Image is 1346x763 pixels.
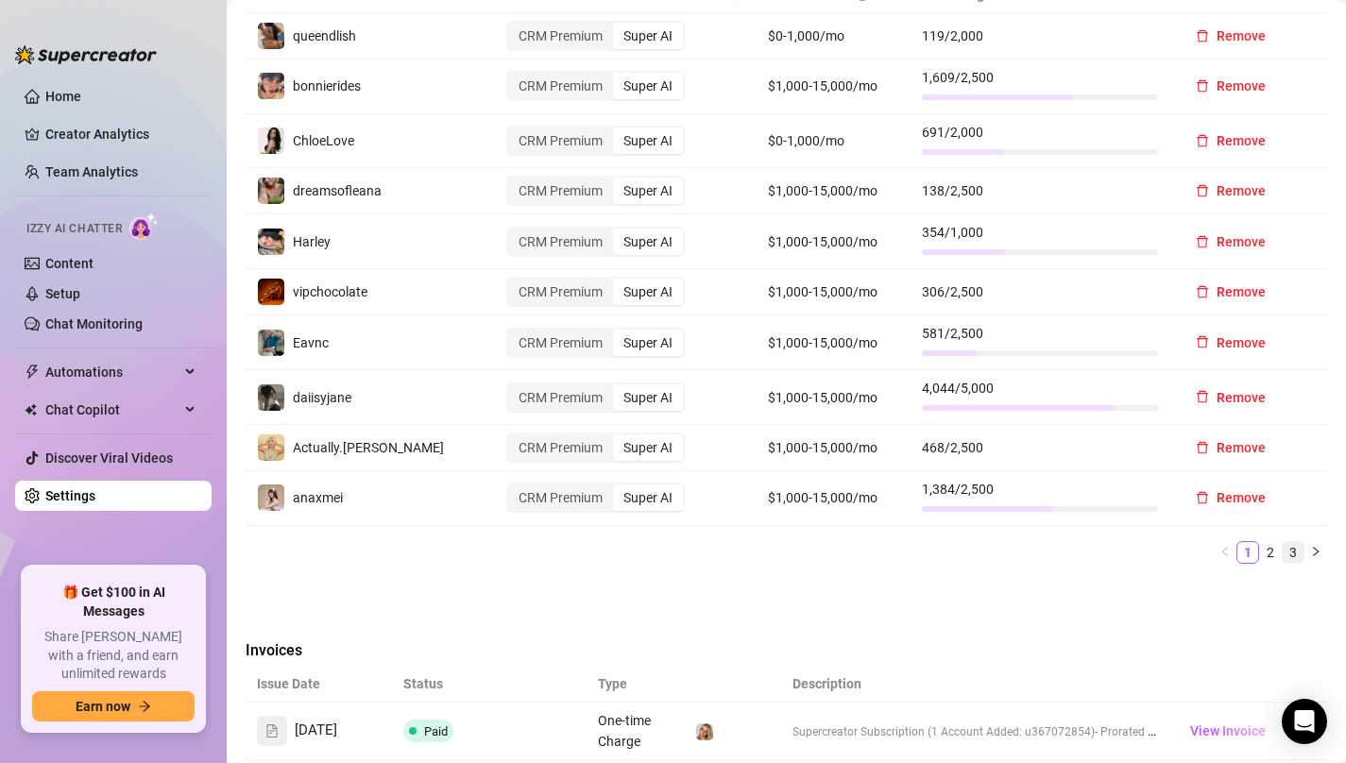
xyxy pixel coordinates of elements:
span: delete [1196,29,1209,42]
li: 1 [1236,541,1259,564]
span: delete [1196,491,1209,504]
a: Settings [45,488,95,503]
div: Super AI [613,229,683,255]
span: delete [1196,79,1209,93]
img: bonnierides [258,73,284,99]
button: right [1304,541,1327,564]
div: segmented control [506,382,685,413]
a: 1 [1237,542,1258,563]
button: Remove [1181,483,1281,513]
th: Issue Date [246,666,392,703]
button: Remove [1181,176,1281,206]
div: Super AI [613,178,683,204]
a: Chat Monitoring [45,316,143,331]
span: Remove [1217,390,1266,405]
td: $1,000-15,000/mo [757,168,911,214]
div: CRM Premium [508,434,613,461]
div: segmented control [506,176,685,206]
span: 354 / 1,000 [922,222,1158,243]
button: Remove [1181,21,1281,51]
button: Remove [1181,277,1281,307]
img: logo-BBDzfeDw.svg [15,45,157,64]
span: Remove [1217,234,1266,249]
img: queendlish [258,23,284,49]
a: 2 [1260,542,1281,563]
div: segmented control [506,483,685,513]
span: 4,044 / 5,000 [922,378,1158,398]
span: Actually.[PERSON_NAME] [293,440,444,455]
span: Eavnc [293,335,329,350]
div: segmented control [506,71,685,101]
span: Remove [1217,183,1266,198]
span: Supercreator Subscription (1 Account Added: u367072854) [792,725,1095,738]
span: arrow-right [138,700,151,713]
button: Remove [1181,432,1281,463]
div: CRM Premium [508,279,613,305]
td: $1,000-15,000/mo [757,269,911,315]
span: delete [1196,390,1209,403]
div: segmented control [506,21,685,51]
span: Remove [1217,335,1266,350]
span: 1,609 / 2,500 [922,67,1158,88]
td: $1,000-15,000/mo [757,214,911,269]
a: Home [45,89,81,104]
span: left [1219,546,1231,557]
span: dreamsofleana [293,183,382,198]
button: Remove [1181,382,1281,413]
a: Setup [45,286,80,301]
div: segmented control [506,277,685,307]
td: $1,000-15,000/mo [757,315,911,370]
button: Remove [1181,126,1281,156]
span: [DATE] [295,720,337,742]
img: AI Chatter [129,212,159,240]
li: Previous Page [1214,541,1236,564]
span: Remove [1217,440,1266,455]
span: Remove [1217,133,1266,148]
a: 3 [1283,542,1303,563]
span: thunderbolt [25,365,40,380]
span: anaxmei [293,490,343,505]
img: Chat Copilot [25,403,37,416]
span: 138 / 2,500 [922,180,1158,201]
div: CRM Premium [508,178,613,204]
span: Share [PERSON_NAME] with a friend, and earn unlimited rewards [32,628,195,684]
span: daiisyjane [293,390,351,405]
span: bonnierides [293,78,361,93]
div: CRM Premium [508,384,613,411]
span: vipchocolate [293,284,367,299]
span: Remove [1217,28,1266,43]
div: segmented control [506,432,685,463]
span: delete [1196,134,1209,147]
button: left [1214,541,1236,564]
span: file-text [265,724,279,738]
span: Invoices [246,639,563,662]
div: Super AI [613,434,683,461]
div: CRM Premium [508,229,613,255]
span: Paid [424,724,448,738]
div: Super AI [613,384,683,411]
td: $0-1,000/mo [757,13,911,59]
img: ChloeLove [258,127,284,154]
span: Chat Copilot [45,395,179,425]
img: daiisyjane [258,384,284,411]
li: 2 [1259,541,1282,564]
div: CRM Premium [508,484,613,511]
button: Remove [1181,328,1281,358]
span: ChloeLove [293,133,354,148]
img: Harley [258,229,284,255]
div: Super AI [613,73,683,99]
td: $1,000-15,000/mo [757,59,911,114]
a: Content [45,256,94,271]
div: segmented control [506,328,685,358]
div: segmented control [506,227,685,257]
td: $1,000-15,000/mo [757,471,911,526]
div: Super AI [613,127,683,154]
li: Next Page [1304,541,1327,564]
div: CRM Premium [508,127,613,154]
span: View Invoice [1190,721,1266,741]
div: CRM Premium [508,73,613,99]
img: Cara [696,723,713,740]
span: Remove [1217,78,1266,93]
span: delete [1196,235,1209,248]
span: 581 / 2,500 [922,323,1158,344]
